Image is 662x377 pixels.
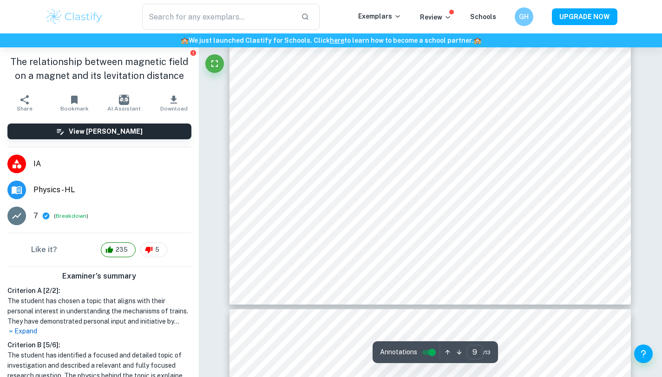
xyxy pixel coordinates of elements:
span: 5 [150,245,164,254]
div: 5 [140,242,167,257]
div: 235 [101,242,136,257]
button: Report issue [190,49,197,56]
p: Review [420,12,452,22]
button: Fullscreen [205,54,224,73]
a: here [330,37,344,44]
span: 🏫 [473,37,481,44]
h6: Criterion B [ 5 / 6 ]: [7,340,191,350]
span: Physics - HL [33,184,191,195]
span: / 13 [483,348,491,357]
h1: The student has chosen a topic that aligns with their personal interest in understanding the mech... [7,296,191,326]
img: Clastify logo [45,7,104,26]
span: 🏫 [181,37,189,44]
h6: GH [518,12,529,22]
p: 7 [33,210,38,221]
h6: Like it? [31,244,57,255]
h6: We just launched Clastify for Schools. Click to learn how to become a school partner. [2,35,660,45]
img: AI Assistant [119,95,129,105]
span: 235 [111,245,133,254]
a: Schools [470,13,496,20]
button: Help and Feedback [634,344,653,363]
button: Download [149,90,199,116]
button: AI Assistant [99,90,149,116]
span: AI Assistant [107,105,141,112]
button: Bookmark [50,90,99,116]
span: ( ) [54,212,88,221]
span: IA [33,158,191,169]
h6: Criterion A [ 2 / 2 ]: [7,286,191,296]
span: Annotations [380,347,417,357]
span: Download [160,105,188,112]
button: View [PERSON_NAME] [7,123,191,139]
h6: Examiner's summary [4,271,195,282]
h1: The relationship between magnetic field on a magnet and its levitation distance [7,55,191,83]
button: Breakdown [56,212,86,220]
h6: View [PERSON_NAME] [69,126,143,136]
span: Bookmark [60,105,89,112]
button: GH [515,7,533,26]
p: Expand [7,326,191,336]
input: Search for any exemplars... [142,4,294,30]
p: Exemplars [358,11,401,21]
button: UPGRADE NOW [552,8,617,25]
span: Share [17,105,33,112]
